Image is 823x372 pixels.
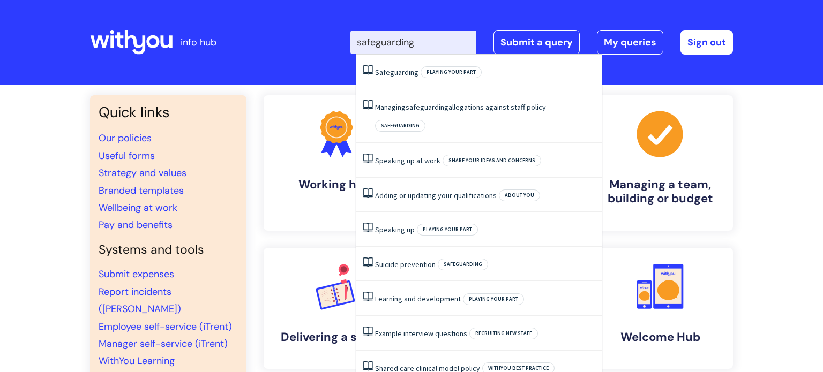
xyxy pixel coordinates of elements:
[181,34,216,51] p: info hub
[375,120,425,132] span: Safeguarding
[99,166,186,179] a: Strategy and values
[597,30,663,55] a: My queries
[587,95,733,231] a: Managing a team, building or budget
[99,218,173,231] a: Pay and benefits
[587,248,733,369] a: Welcome Hub
[350,30,733,55] div: | -
[264,248,409,369] a: Delivering a service
[463,293,524,305] span: Playing your part
[99,337,228,350] a: Manager self-service (iTrent)
[99,285,181,315] a: Report incidents ([PERSON_NAME])
[99,268,174,280] a: Submit expenses
[99,184,184,197] a: Branded templates
[406,102,448,112] span: safeguarding
[99,242,238,257] h4: Systems and tools
[99,354,175,367] a: WithYou Learning
[596,178,724,206] h4: Managing a team, building or budget
[264,95,409,231] a: Working here
[417,224,478,236] span: Playing your part
[375,156,440,165] a: Speaking up at work
[469,328,538,339] span: Recruiting new staff
[375,294,461,303] a: Learning and development
[99,149,155,162] a: Useful forms
[375,191,497,200] a: Adding or updating your qualifications
[99,201,177,214] a: Wellbeing at work
[596,330,724,344] h4: Welcome Hub
[350,31,476,54] input: Search
[375,329,467,338] a: Example interview questions
[493,30,580,55] a: Submit a query
[375,67,418,77] a: Safeguarding
[680,30,733,55] a: Sign out
[421,66,482,78] span: Playing your part
[499,189,540,201] span: About you
[99,104,238,121] h3: Quick links
[438,259,488,270] span: Safeguarding
[272,178,401,192] h4: Working here
[99,132,152,145] a: Our policies
[375,225,415,234] a: Speaking up
[99,320,232,333] a: Employee self-service (iTrent)
[272,330,401,344] h4: Delivering a service
[375,260,436,269] a: Suicide prevention
[375,102,546,112] a: Managingsafeguardingallegations against staff policy
[443,155,541,166] span: Share your ideas and concerns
